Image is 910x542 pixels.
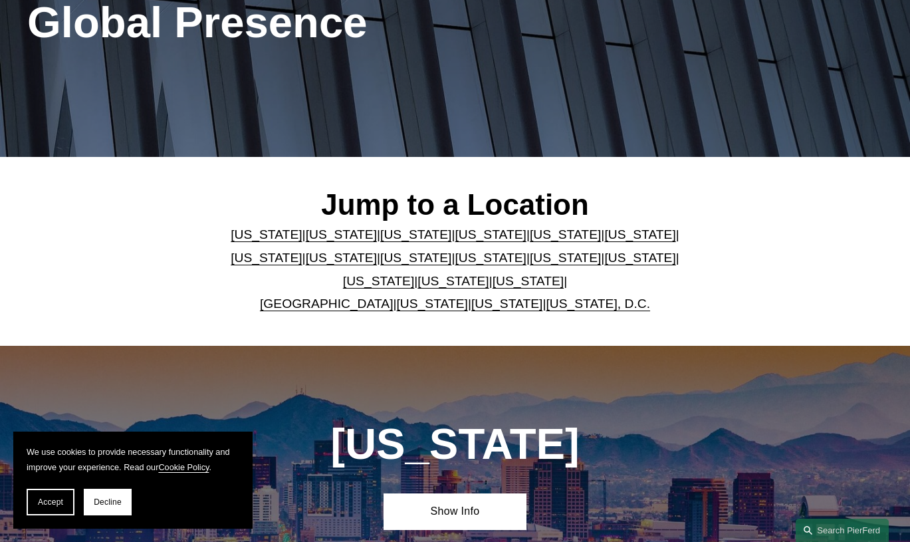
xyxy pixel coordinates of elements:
a: [US_STATE] [471,297,542,311]
a: [US_STATE] [380,227,451,241]
a: [US_STATE], D.C. [546,297,650,311]
a: [US_STATE] [231,251,302,265]
button: Decline [84,489,132,515]
a: [US_STATE] [231,227,302,241]
a: [US_STATE] [455,227,526,241]
h1: [US_STATE] [277,420,633,470]
section: Cookie banner [13,432,253,529]
p: We use cookies to provide necessary functionality and improve your experience. Read our . [27,445,239,475]
a: [GEOGRAPHIC_DATA] [260,297,394,311]
a: [US_STATE] [417,274,489,288]
span: Accept [38,497,63,507]
a: [US_STATE] [493,274,564,288]
button: Accept [27,489,74,515]
a: Cookie Policy [158,462,209,472]
a: [US_STATE] [530,251,601,265]
a: [US_STATE] [455,251,526,265]
a: [US_STATE] [604,251,675,265]
p: | | | | | | | | | | | | | | | | | | [205,223,705,316]
a: Show Info [384,493,526,530]
h2: Jump to a Location [205,187,705,222]
a: [US_STATE] [397,297,468,311]
span: Decline [94,497,122,507]
a: [US_STATE] [343,274,414,288]
a: Search this site [796,519,889,542]
a: [US_STATE] [306,251,377,265]
a: [US_STATE] [604,227,675,241]
a: [US_STATE] [306,227,377,241]
a: [US_STATE] [530,227,601,241]
a: [US_STATE] [380,251,451,265]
